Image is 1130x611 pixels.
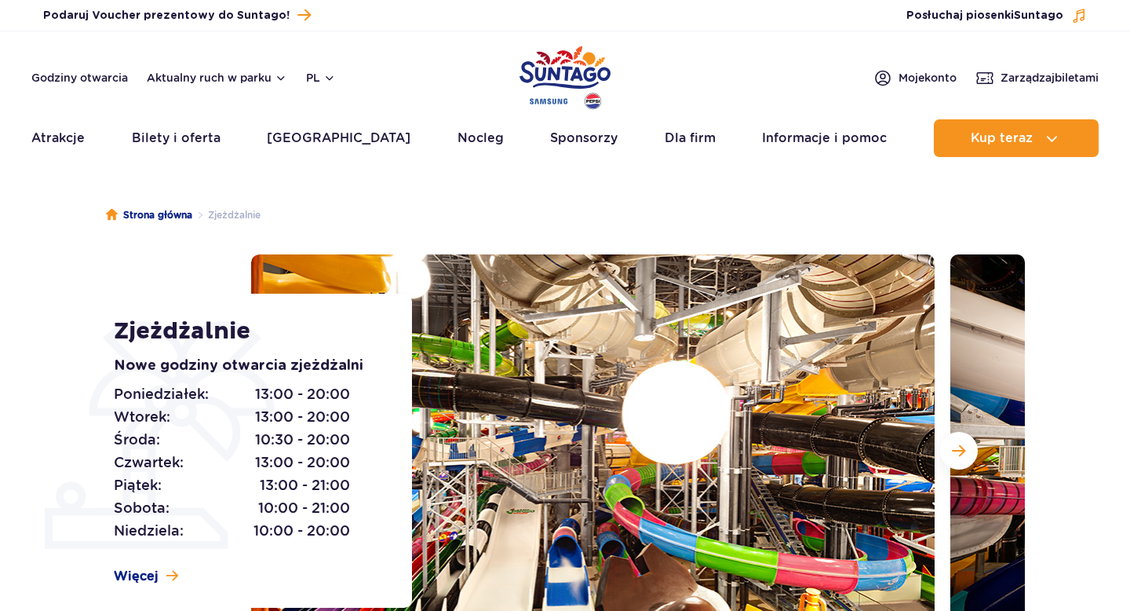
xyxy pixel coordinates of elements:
a: Więcej [114,568,178,585]
a: Bilety i oferta [132,119,221,157]
a: Godziny otwarcia [31,70,128,86]
button: Posłuchaj piosenkiSuntago [906,8,1087,24]
span: Kup teraz [971,131,1033,145]
a: Park of Poland [519,39,611,112]
span: Moje konto [899,70,957,86]
button: Kup teraz [934,119,1099,157]
a: Informacje i pomoc [762,119,887,157]
span: 13:00 - 20:00 [255,383,350,405]
a: Nocleg [457,119,504,157]
h1: Zjeżdżalnie [114,317,377,346]
span: Więcej [114,568,159,585]
span: Sobota: [114,497,169,519]
span: 13:00 - 21:00 [260,474,350,496]
a: Mojekonto [873,68,957,87]
a: Atrakcje [31,119,85,157]
a: Zarządzajbiletami [975,68,1099,87]
span: Suntago [1014,10,1063,21]
span: Środa: [114,429,160,451]
span: Wtorek: [114,406,170,428]
a: Podaruj Voucher prezentowy do Suntago! [43,5,311,26]
span: 10:30 - 20:00 [255,429,350,451]
a: Sponsorzy [550,119,618,157]
span: Poniedziałek: [114,383,209,405]
span: 10:00 - 20:00 [253,520,350,542]
span: Podaruj Voucher prezentowy do Suntago! [43,8,290,24]
button: Następny slajd [940,432,978,470]
span: Piątek: [114,474,162,496]
span: Posłuchaj piosenki [906,8,1063,24]
span: Czwartek: [114,452,184,474]
li: Zjeżdżalnie [192,207,261,223]
button: pl [306,70,336,86]
span: Niedziela: [114,520,184,542]
a: Strona główna [106,207,192,223]
button: Aktualny ruch w parku [147,71,287,84]
span: 13:00 - 20:00 [255,406,350,428]
a: Dla firm [665,119,716,157]
span: 13:00 - 20:00 [255,452,350,474]
a: [GEOGRAPHIC_DATA] [267,119,410,157]
span: Zarządzaj biletami [1001,70,1099,86]
p: Nowe godziny otwarcia zjeżdżalni [114,355,377,377]
span: 10:00 - 21:00 [258,497,350,519]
